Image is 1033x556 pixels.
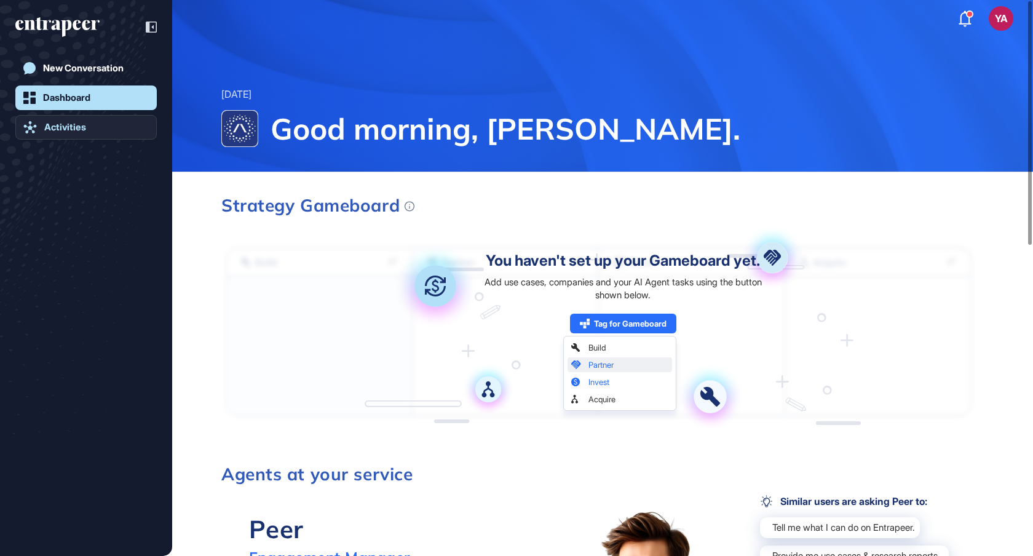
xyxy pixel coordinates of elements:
[43,63,124,74] div: New Conversation
[760,517,920,538] div: Tell me what I can do on Entrapeer.
[742,227,803,288] img: partner.aac698ea.svg
[221,466,976,483] h3: Agents at your service
[989,6,1013,31] button: YA
[15,56,157,81] a: New Conversation
[221,87,251,103] div: [DATE]
[395,245,476,327] img: invest.bd05944b.svg
[15,17,100,37] div: entrapeer-logo
[15,85,157,110] a: Dashboard
[222,111,258,146] img: STELLANTIS-logo
[478,276,768,301] div: Add use cases, companies and your AI Agent tasks using the button shown below.
[760,495,927,507] div: Similar users are asking Peer to:
[221,197,414,214] div: Strategy Gameboard
[486,253,760,268] div: You haven't set up your Gameboard yet.
[44,122,86,133] div: Activities
[15,115,157,140] a: Activities
[463,364,513,415] img: acquire.a709dd9a.svg
[249,514,410,544] div: Peer
[43,92,90,103] div: Dashboard
[271,110,984,147] span: Good morning, [PERSON_NAME].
